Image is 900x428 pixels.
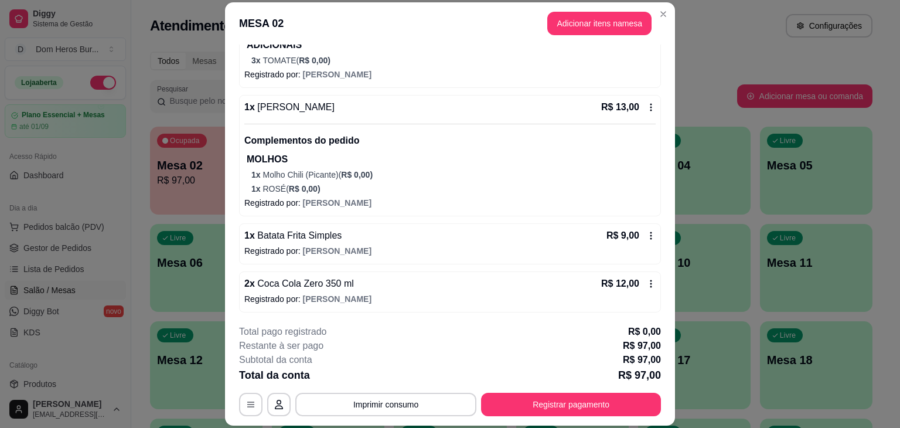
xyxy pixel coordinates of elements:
[239,353,312,367] p: Subtotal da conta
[623,353,661,367] p: R$ 97,00
[251,56,262,65] span: 3 x
[239,325,326,339] p: Total pago registrado
[303,198,371,208] span: [PERSON_NAME]
[299,56,330,65] span: R$ 0,00 )
[239,339,323,353] p: Restante à ser pago
[289,184,321,193] span: R$ 0,00 )
[251,55,656,66] p: TOMATE (
[244,293,656,305] p: Registrado por:
[251,184,262,193] span: 1 x
[654,5,673,23] button: Close
[303,70,371,79] span: [PERSON_NAME]
[606,229,639,243] p: R$ 9,00
[255,278,354,288] span: Coca Cola Zero 350 ml
[618,367,661,383] p: R$ 97,00
[251,169,656,181] p: Molho Chili (Picante) (
[244,69,656,80] p: Registrado por:
[547,12,652,35] button: Adicionar itens namesa
[623,339,661,353] p: R$ 97,00
[601,277,639,291] p: R$ 12,00
[255,230,342,240] span: Batata Frita Simples
[341,170,373,179] span: R$ 0,00 )
[247,152,656,167] p: MOLHOS
[239,367,310,383] p: Total da conta
[244,100,335,114] p: 1 x
[601,100,639,114] p: R$ 13,00
[251,170,262,179] span: 1 x
[225,2,675,45] header: MESA 02
[244,197,656,209] p: Registrado por:
[247,38,656,52] p: ADICIONAIS
[481,393,661,416] button: Registrar pagamento
[244,229,342,243] p: 1 x
[255,102,335,112] span: [PERSON_NAME]
[244,245,656,257] p: Registrado por:
[303,246,371,256] span: [PERSON_NAME]
[244,134,656,148] p: Complementos do pedido
[295,393,476,416] button: Imprimir consumo
[251,183,656,195] p: ROSÉ (
[244,277,354,291] p: 2 x
[628,325,661,339] p: R$ 0,00
[303,294,371,304] span: [PERSON_NAME]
